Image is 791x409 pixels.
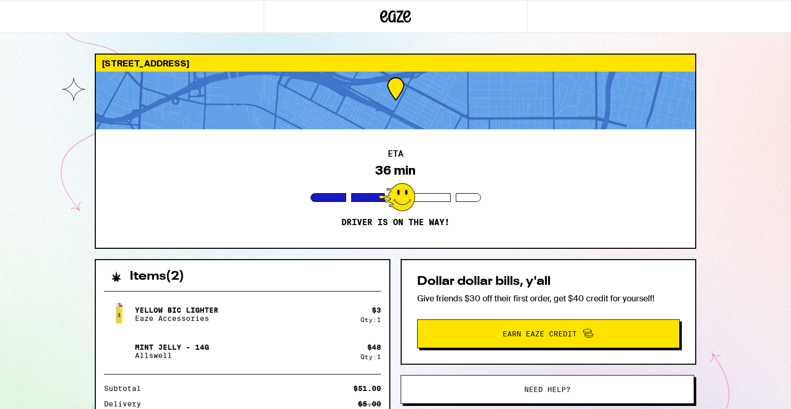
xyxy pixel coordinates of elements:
div: [STREET_ADDRESS] [96,55,695,72]
button: Need help? [401,375,694,404]
p: Allswell [135,351,209,360]
div: $ 48 [367,343,381,351]
p: Give friends $30 off their first order, get $40 credit for yourself! [417,293,680,304]
p: Eaze Accessories [135,314,218,322]
div: Subtotal [104,385,148,392]
span: Earn Eaze Credit [503,330,577,337]
div: $5.00 [358,400,381,407]
div: $51.00 [353,385,381,392]
p: Mint Jelly - 14g [135,343,209,351]
div: Qty: 1 [360,353,381,360]
span: Hi. Need any help? [6,7,74,15]
h2: Items ( 2 ) [130,270,184,283]
button: Earn Eaze Credit [417,319,680,348]
div: 36 min [375,163,416,178]
p: Driver is on the way! [341,217,450,228]
span: Need help? [524,386,571,393]
p: Yellow BIC Lighter [135,306,218,314]
div: Qty: 1 [360,316,381,323]
div: Delivery [104,400,148,407]
img: Mint Jelly - 14g [104,337,133,366]
div: $ 3 [372,306,381,314]
h2: ETA [388,150,403,158]
h2: Dollar dollar bills, y'all [417,276,680,288]
img: Yellow BIC Lighter [104,296,133,333]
